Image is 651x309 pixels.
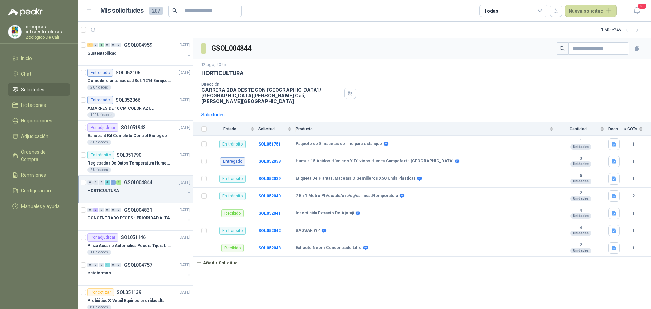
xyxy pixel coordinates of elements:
a: Órdenes de Compra [8,146,70,166]
p: SOL051146 [121,235,146,240]
a: SOL052043 [258,246,281,250]
a: En tránsitoSOL051790[DATE] Registrador De Datos Temperatura Humedad Usb 32.000 Registro2 Unidades [78,148,193,176]
div: 0 [99,180,104,185]
p: [DATE] [179,179,190,186]
p: [DATE] [179,97,190,103]
b: SOL052038 [258,159,281,164]
div: 0 [111,43,116,47]
a: SOL052042 [258,228,281,233]
b: BASSAR WP [296,228,320,233]
span: Remisiones [21,171,46,179]
div: 2 Unidades [87,167,111,173]
div: Unidades [570,196,591,201]
p: Probiótico® Vetnil Equinos prioridad alta [87,297,164,304]
a: Solicitudes [8,83,70,96]
b: SOL052040 [258,194,281,198]
span: search [560,46,565,51]
span: Configuración [21,187,51,194]
b: 1 [624,228,643,234]
p: Comedero antiansiedad Sol. 1214 Enriquecimiento [87,78,172,84]
span: search [172,8,177,13]
span: Inicio [21,55,32,62]
div: Entregado [87,96,113,104]
div: 0 [116,43,121,47]
div: Entregado [87,69,113,77]
th: Estado [211,122,258,136]
p: GSOL004757 [124,263,152,267]
div: 1 [111,180,116,185]
p: [DATE] [179,70,190,76]
span: Órdenes de Compra [21,148,63,163]
div: 2 [116,180,121,185]
div: Entregado [220,157,245,166]
p: Pinza Acuario Automatica Pecera Tijera Limpiador Alicate [87,243,172,249]
div: Por cotizar [87,288,114,296]
div: 1 [105,263,110,267]
b: Etiqueta De Plantas, Macetas O Semilleros X50 Unds Plasticas [296,176,416,181]
div: Unidades [570,248,591,253]
p: [DATE] [179,289,190,296]
p: [DATE] [179,152,190,158]
th: Cantidad [557,122,608,136]
div: Solicitudes [201,111,225,118]
p: SOL051790 [117,153,141,157]
img: Company Logo [8,25,21,38]
span: 207 [149,7,163,15]
span: Solicitudes [21,86,44,93]
b: Insecticida Extracto De Ajo-aji [296,211,354,216]
a: SOL051751 [258,142,281,147]
p: 12 ago, 2025 [201,62,226,68]
div: 2 Unidades [87,85,111,90]
div: 0 [99,208,104,212]
th: Solicitud [258,122,296,136]
div: 0 [116,263,121,267]
p: Registrador De Datos Temperatura Humedad Usb 32.000 Registro [87,160,172,167]
b: 1 [624,141,643,148]
p: Zoologico De Cali [26,35,70,39]
div: Unidades [570,161,591,167]
a: SOL052041 [258,211,281,216]
b: 4 [557,208,604,213]
p: Dirección [201,82,342,87]
p: SOL051139 [117,290,141,295]
a: Adjudicación [8,130,70,143]
span: 20 [637,3,647,9]
b: 1 [624,158,643,165]
p: [DATE] [179,124,190,131]
a: 0 0 0 4 1 2 GSOL004844[DATE] HORTICULTURA [87,178,192,200]
div: En tránsito [219,192,246,200]
a: Licitaciones [8,99,70,112]
div: 0 [87,263,93,267]
b: 5 [557,173,604,179]
p: Sanoplant Kit Completo Control Biológico [87,133,167,139]
span: Producto [296,127,548,131]
b: 2 [624,193,643,199]
a: Chat [8,67,70,80]
a: Por adjudicarSOL051146[DATE] Pinza Acuario Automatica Pecera Tijera Limpiador Alicate1 Unidades [78,231,193,258]
div: 0 [111,263,116,267]
div: Por adjudicar [87,233,118,242]
span: Adjudicación [21,133,48,140]
a: Negociaciones [8,114,70,127]
a: SOL052039 [258,176,281,181]
button: Nueva solicitud [565,5,617,17]
p: HORTICULTURA [201,70,244,77]
span: Manuales y ayuda [21,202,60,210]
span: Cantidad [557,127,599,131]
div: 1 [99,43,104,47]
a: EntregadoSOL052066[DATE] AMARRES DE 10 CM COLOR AZUL100 Unidades [78,93,193,121]
p: compras infraestructuras [26,24,70,34]
b: 7 En 1 Metro Ph/ec/tds/orp/sg/salinidad/temperatura [296,193,398,199]
div: En tránsito [219,227,246,235]
span: Solicitud [258,127,286,131]
b: 1 [624,245,643,251]
b: Extracto Neem Concentrado Litro [296,245,362,251]
th: Producto [296,122,557,136]
p: GSOL004844 [124,180,152,185]
p: [DATE] [179,262,190,268]
p: Sustentabilidad [87,50,116,57]
div: 3 Unidades [87,140,111,145]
